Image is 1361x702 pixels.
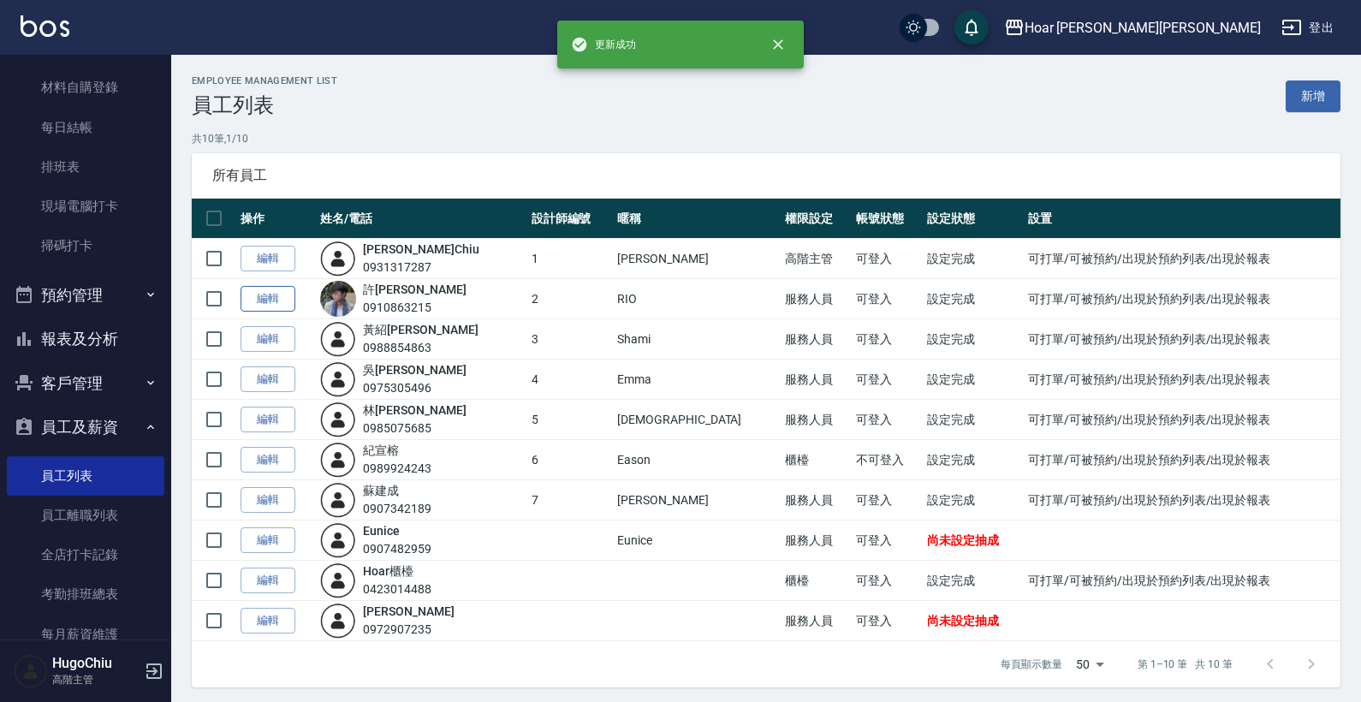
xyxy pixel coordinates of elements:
button: 報表及分析 [7,317,164,361]
td: 設定完成 [923,440,1024,480]
img: avatar.jpeg [320,281,356,317]
img: user-login-man-human-body-mobile-person-512.png [320,522,356,558]
div: 0972907235 [363,621,454,639]
td: 可打單/可被預約/出現於預約列表/出現於報表 [1024,239,1340,279]
td: 可打單/可被預約/出現於預約列表/出現於報表 [1024,440,1340,480]
td: 可打單/可被預約/出現於預約列表/出現於報表 [1024,319,1340,360]
div: Hoar [PERSON_NAME][PERSON_NAME] [1025,17,1261,39]
td: Eunice [613,521,781,561]
td: 設定完成 [923,279,1024,319]
button: 預約管理 [7,273,164,318]
td: 不可登入 [852,440,923,480]
button: close [759,26,797,63]
span: 尚未設定抽成 [927,533,999,547]
div: 0989924243 [363,460,431,478]
a: 材料自購登錄 [7,68,164,107]
a: 蘇建成 [363,484,399,497]
a: 新增 [1286,80,1340,112]
th: 暱稱 [613,199,781,239]
td: 櫃檯 [781,561,852,601]
td: 設定完成 [923,561,1024,601]
td: 高階主管 [781,239,852,279]
a: Hoar櫃檯 [363,564,413,578]
th: 帳號狀態 [852,199,923,239]
a: 編輯 [241,366,295,393]
a: 員工列表 [7,456,164,496]
td: 7 [527,480,614,521]
div: 0907342189 [363,500,431,518]
img: user-login-man-human-body-mobile-person-512.png [320,442,356,478]
img: Logo [21,15,69,37]
p: 共 10 筆, 1 / 10 [192,131,1340,146]
img: user-login-man-human-body-mobile-person-512.png [320,321,356,357]
td: 可登入 [852,319,923,360]
a: 掃碼打卡 [7,226,164,265]
div: 0975305496 [363,379,466,397]
th: 設定狀態 [923,199,1024,239]
td: Shami [613,319,781,360]
a: 全店打卡記錄 [7,535,164,574]
td: 可打單/可被預約/出現於預約列表/出現於報表 [1024,480,1340,521]
p: 第 1–10 筆 共 10 筆 [1138,657,1233,672]
a: 編輯 [241,487,295,514]
td: 可登入 [852,521,923,561]
span: 所有員工 [212,167,1320,184]
img: user-login-man-human-body-mobile-person-512.png [320,562,356,598]
p: 高階主管 [52,672,140,687]
td: [DEMOGRAPHIC_DATA] [613,400,781,440]
a: 紀宣榕 [363,443,399,457]
td: 設定完成 [923,360,1024,400]
a: 許[PERSON_NAME] [363,283,466,296]
h5: HugoChiu [52,655,140,672]
a: 吳[PERSON_NAME] [363,363,466,377]
a: 每日結帳 [7,108,164,147]
a: 編輯 [241,407,295,433]
td: 可登入 [852,480,923,521]
h2: Employee Management List [192,75,337,86]
td: Eason [613,440,781,480]
span: 更新成功 [571,36,636,53]
p: 每頁顯示數量 [1001,657,1062,672]
a: 編輯 [241,447,295,473]
th: 設置 [1024,199,1340,239]
td: 3 [527,319,614,360]
a: 編輯 [241,326,295,353]
div: 0988854863 [363,339,478,357]
td: 1 [527,239,614,279]
img: user-login-man-human-body-mobile-person-512.png [320,361,356,397]
td: 可打單/可被預約/出現於預約列表/出現於報表 [1024,400,1340,440]
td: 可登入 [852,400,923,440]
img: user-login-man-human-body-mobile-person-512.png [320,482,356,518]
div: 0931317287 [363,259,478,277]
div: 0985075685 [363,419,466,437]
button: Hoar [PERSON_NAME][PERSON_NAME] [997,10,1268,45]
a: 編輯 [241,608,295,634]
td: 服務人員 [781,319,852,360]
div: 50 [1069,641,1110,687]
td: 服務人員 [781,279,852,319]
td: 可登入 [852,239,923,279]
td: 服務人員 [781,521,852,561]
a: 考勤排班總表 [7,574,164,614]
td: 服務人員 [781,400,852,440]
a: 編輯 [241,568,295,594]
th: 權限設定 [781,199,852,239]
a: 排班表 [7,147,164,187]
span: 尚未設定抽成 [927,614,999,628]
th: 操作 [236,199,316,239]
a: Eunice [363,524,400,538]
td: 可登入 [852,561,923,601]
a: 編輯 [241,527,295,554]
a: 林[PERSON_NAME] [363,403,466,417]
img: Person [14,654,48,688]
td: 服務人員 [781,480,852,521]
button: 登出 [1275,12,1340,44]
td: 服務人員 [781,360,852,400]
td: 設定完成 [923,400,1024,440]
a: 編輯 [241,246,295,272]
a: [PERSON_NAME]Chiu [363,242,478,256]
h3: 員工列表 [192,93,337,117]
td: 服務人員 [781,601,852,641]
th: 姓名/電話 [316,199,526,239]
td: 設定完成 [923,480,1024,521]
